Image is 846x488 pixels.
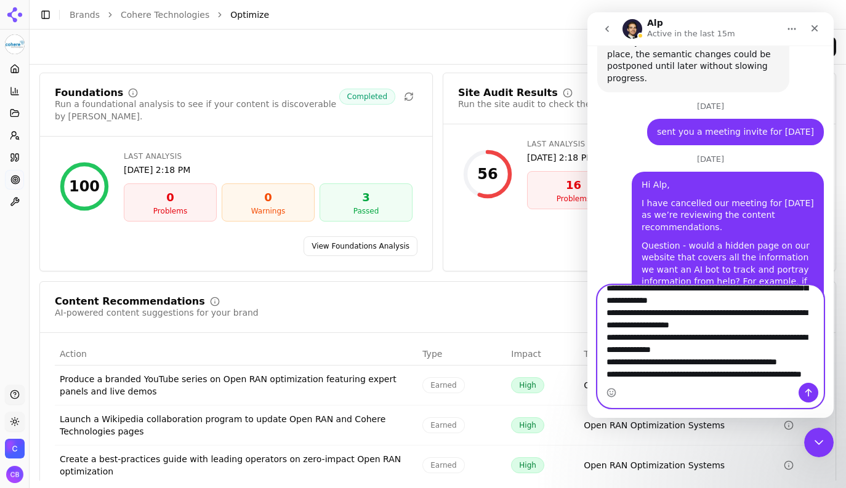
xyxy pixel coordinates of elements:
div: Create a best-practices guide with leading operators on zero-impact Open RAN optimization [60,453,413,478]
a: Brands [70,10,100,20]
div: 3 [325,189,407,206]
div: Warnings [227,206,309,216]
div: AI-powered content suggestions for your brand [55,306,259,319]
div: Passed [325,206,407,216]
a: Open RAN Optimization Systems [584,459,725,471]
span: High [511,457,544,473]
div: [DATE] 2:18 PM [124,164,413,176]
button: Open organization switcher [5,439,25,458]
a: Cohere Technologies [121,9,209,21]
div: Site Audit Results [458,88,558,98]
span: Earned [422,457,464,473]
img: Camile Branin [6,466,23,483]
div: Type [422,348,501,360]
div: Launch a Wikipedia collaboration program to update Open RAN and Cohere Technologies pages [60,413,413,438]
div: 0 [227,189,309,206]
button: Open user button [6,466,23,483]
div: Topic [584,348,751,360]
div: Last Analysis [527,139,816,149]
div: Problems [533,194,614,204]
nav: breadcrumb [70,9,812,21]
div: Problems [129,206,211,216]
iframe: Intercom live chat [804,428,834,457]
div: Impact [511,348,574,360]
div: 56 [477,164,498,184]
span: High [511,377,544,393]
iframe: Intercom live chat [587,12,834,418]
div: Produce a branded YouTube series on Open RAN optimization featuring expert panels and live demos [60,373,413,398]
div: 100 [69,177,100,196]
span: High [511,417,544,433]
div: Action [60,348,413,360]
span: Completed [339,89,395,105]
img: Cohere Technologies [5,439,25,458]
div: Foundations [55,88,123,98]
img: Cohere Technologies [5,34,25,54]
span: Earned [422,417,464,433]
div: [DATE] 2:18 PM [527,151,816,164]
button: Current brand: Cohere Technologies [5,34,25,54]
div: 0 [129,189,211,206]
div: Last Analysis [124,151,413,161]
span: Optimize [230,9,269,21]
div: Run a foundational analysis to see if your content is discoverable by [PERSON_NAME]. [55,98,339,122]
span: Earned [422,377,464,393]
div: 16 [533,177,614,194]
a: Open RAN Optimization Systems [584,379,725,391]
div: Content Recommendations [55,297,205,306]
a: Open RAN Optimization Systems [584,419,725,431]
a: View Foundations Analysis [304,236,417,256]
div: Run the site audit to check the health of your existing content [458,98,727,110]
